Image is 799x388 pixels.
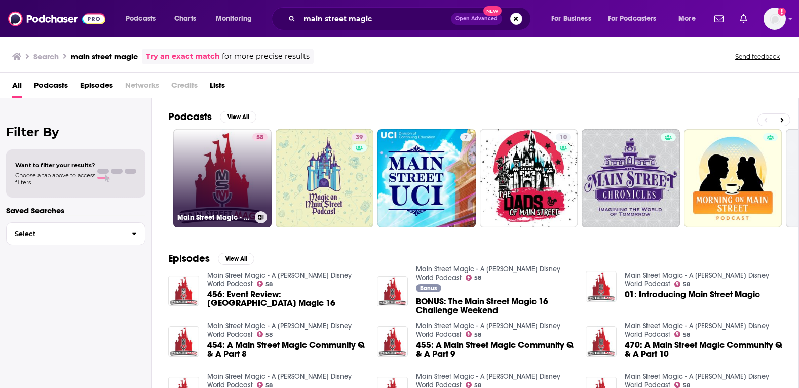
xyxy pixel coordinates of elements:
[674,382,691,388] a: 58
[168,252,254,265] a: EpisodesView All
[556,133,571,141] a: 10
[171,77,198,98] span: Credits
[216,12,252,26] span: Monitoring
[252,133,268,141] a: 58
[207,322,352,339] a: Main Street Magic - A Walt Disney World Podcast
[281,7,541,30] div: Search podcasts, credits, & more...
[377,276,408,307] img: BONUS: The Main Street Magic 16 Challenge Weekend
[220,111,256,123] button: View All
[168,110,256,123] a: PodcastsView All
[207,271,352,288] a: Main Street Magic - A Walt Disney World Podcast
[168,11,202,27] a: Charts
[257,281,273,287] a: 58
[560,133,567,143] span: 10
[451,13,502,25] button: Open AdvancedNew
[174,12,196,26] span: Charts
[210,77,225,98] a: Lists
[71,52,138,61] h3: main street magic
[352,133,367,141] a: 39
[168,326,199,357] img: 454: A Main Street Magic Community Q & A Part 8
[601,11,671,27] button: open menu
[177,213,251,222] h3: Main Street Magic - A [PERSON_NAME] Disney World Podcast
[464,133,468,143] span: 7
[466,331,482,337] a: 58
[15,172,95,186] span: Choose a tab above to access filters.
[265,282,273,287] span: 58
[625,290,760,299] a: 01: Introducing Main Street Magic
[625,271,769,288] a: Main Street Magic - A Walt Disney World Podcast
[80,77,113,98] span: Episodes
[764,8,786,30] button: Show profile menu
[466,275,482,281] a: 58
[586,271,617,302] img: 01: Introducing Main Street Magic
[173,129,272,227] a: 58Main Street Magic - A [PERSON_NAME] Disney World Podcast
[265,383,273,388] span: 58
[466,382,482,388] a: 58
[420,285,437,291] span: Bonus
[678,12,696,26] span: More
[8,9,105,28] a: Podchaser - Follow, Share and Rate Podcasts
[6,222,145,245] button: Select
[586,326,617,357] img: 470: A Main Street Magic Community Q & A Part 10
[207,341,365,358] a: 454: A Main Street Magic Community Q & A Part 8
[125,77,159,98] span: Networks
[474,333,481,337] span: 58
[544,11,604,27] button: open menu
[625,341,782,358] a: 470: A Main Street Magic Community Q & A Part 10
[222,51,310,62] span: for more precise results
[483,6,502,16] span: New
[625,322,769,339] a: Main Street Magic - A Walt Disney World Podcast
[474,276,481,280] span: 58
[416,341,574,358] a: 455: A Main Street Magic Community Q & A Part 9
[209,11,265,27] button: open menu
[33,52,59,61] h3: Search
[6,206,145,215] p: Saved Searches
[356,133,363,143] span: 39
[674,331,691,337] a: 58
[12,77,22,98] a: All
[710,10,728,27] a: Show notifications dropdown
[265,333,273,337] span: 58
[146,51,220,62] a: Try an exact match
[732,52,783,61] button: Send feedback
[34,77,68,98] a: Podcasts
[276,129,374,227] a: 39
[257,382,273,388] a: 58
[764,8,786,30] img: User Profile
[6,125,145,139] h2: Filter By
[7,230,124,237] span: Select
[683,333,690,337] span: 58
[455,16,498,21] span: Open Advanced
[764,8,786,30] span: Logged in as Tessarossi87
[671,11,708,27] button: open menu
[207,290,365,307] a: 456: Event Review: Main Street Magic 16
[416,297,574,315] span: BONUS: The Main Street Magic 16 Challenge Weekend
[778,8,786,16] svg: Add a profile image
[674,281,691,287] a: 58
[299,11,451,27] input: Search podcasts, credits, & more...
[416,322,560,339] a: Main Street Magic - A Walt Disney World Podcast
[218,253,254,265] button: View All
[480,129,578,227] a: 10
[15,162,95,169] span: Want to filter your results?
[168,252,210,265] h2: Episodes
[168,276,199,306] a: 456: Event Review: Main Street Magic 16
[168,110,212,123] h2: Podcasts
[126,12,156,26] span: Podcasts
[683,383,690,388] span: 58
[460,133,472,141] a: 7
[736,10,751,27] a: Show notifications dropdown
[257,331,273,337] a: 58
[377,326,408,357] img: 455: A Main Street Magic Community Q & A Part 9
